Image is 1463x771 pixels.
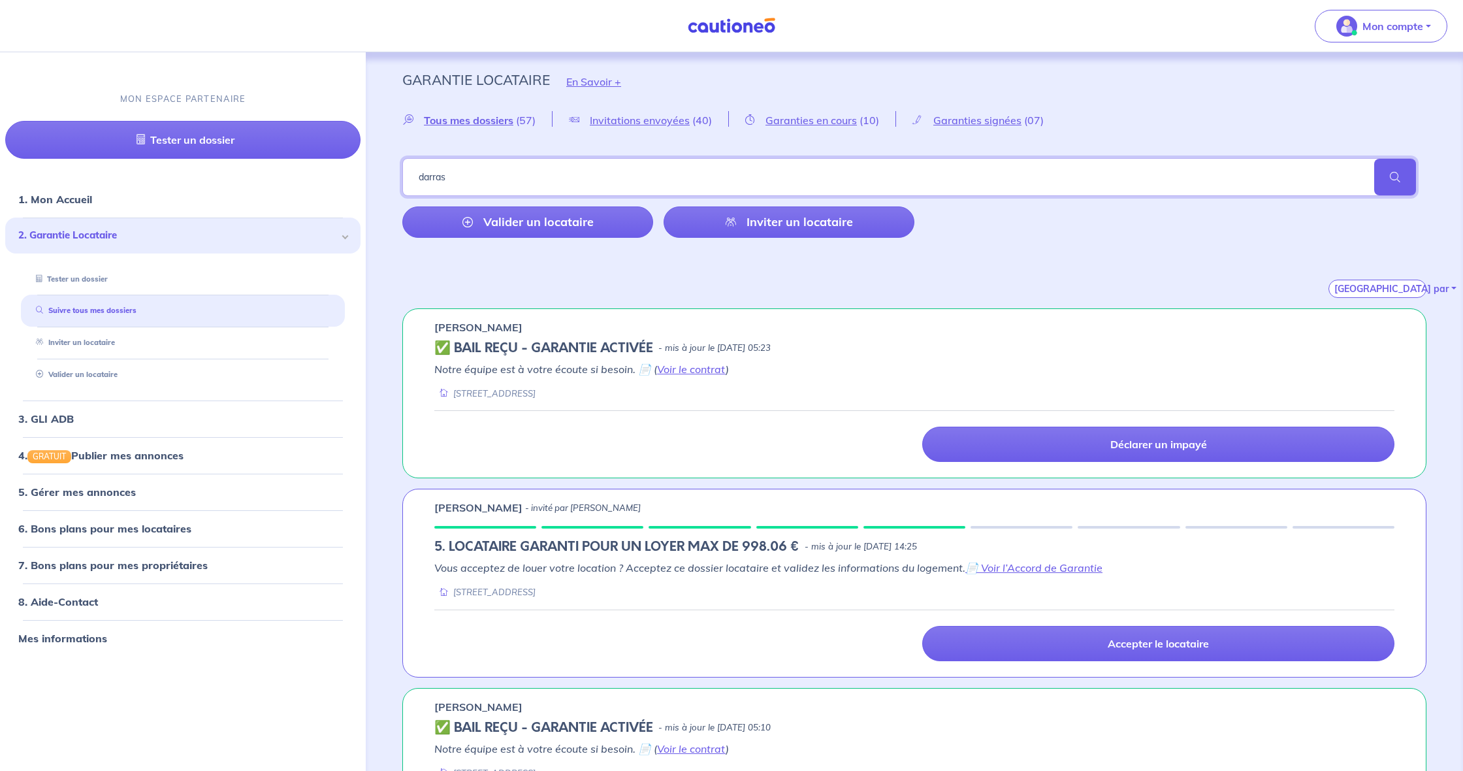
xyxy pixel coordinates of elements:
[1110,438,1207,451] p: Déclarer un impayé
[434,500,522,516] p: [PERSON_NAME]
[402,68,550,91] p: Garantie Locataire
[18,228,338,243] span: 2. Garantie Locataire
[5,406,361,432] div: 3. GLI ADB
[1328,280,1426,298] button: [GEOGRAPHIC_DATA] par
[896,114,1060,126] a: Garanties signées(07)
[18,449,184,462] a: 4.GRATUITPublier mes annonces
[683,18,780,34] img: Cautioneo
[434,699,522,715] p: [PERSON_NAME]
[434,340,1394,356] div: state: CONTRACT-VALIDATED, Context: IN-MANAGEMENT,IS-GL-CAUTION
[657,363,726,376] a: Voir le contrat
[664,206,914,238] a: Inviter un locataire
[434,742,729,755] em: Notre équipe est à votre écoute si besoin. 📄 ( )
[1362,18,1423,34] p: Mon compte
[31,338,115,347] a: Inviter un locataire
[21,364,345,385] div: Valider un locataire
[402,206,653,238] a: Valider un locataire
[965,561,1102,574] a: 📄 Voir l’Accord de Garantie
[424,114,513,127] span: Tous mes dossiers
[5,442,361,468] div: 4.GRATUITPublier mes annonces
[31,370,118,379] a: Valider un locataire
[18,522,191,535] a: 6. Bons plans pour mes locataires
[434,720,653,736] h5: ✅ BAIL REÇU - GARANTIE ACTIVÉE
[5,516,361,542] div: 6. Bons plans pour mes locataires
[525,502,641,515] p: - invité par [PERSON_NAME]
[5,552,361,578] div: 7. Bons plans pour mes propriétaires
[765,114,857,127] span: Garanties en cours
[933,114,1021,127] span: Garanties signées
[434,561,1102,574] em: Vous acceptez de louer votre location ? Acceptez ce dossier locataire et validez les informations...
[553,114,728,126] a: Invitations envoyées(40)
[31,274,108,284] a: Tester un dossier
[434,539,799,555] h5: 5. LOCATAIRE GARANTI POUR UN LOYER MAX DE 998.06 €
[1024,114,1044,127] span: (07)
[434,320,522,335] p: [PERSON_NAME]
[1108,637,1209,650] p: Accepter le locataire
[1336,16,1357,37] img: illu_account_valid_menu.svg
[1374,159,1416,195] span: search
[5,121,361,159] a: Tester un dossier
[434,340,653,356] h5: ✅ BAIL REÇU - GARANTIE ACTIVÉE
[434,363,729,376] em: Notre équipe est à votre écoute si besoin. 📄 ( )
[21,332,345,353] div: Inviter un locataire
[434,586,536,599] div: [STREET_ADDRESS]
[5,479,361,505] div: 5. Gérer mes annonces
[657,742,726,755] a: Voir le contrat
[5,589,361,615] div: 8. Aide-Contact
[550,63,637,101] button: En Savoir +
[860,114,879,127] span: (10)
[516,114,536,127] span: (57)
[692,114,712,127] span: (40)
[434,720,1394,736] div: state: CONTRACT-VALIDATED, Context: IN-MANAGEMENT,IS-GL-CAUTION
[729,114,895,126] a: Garanties en cours(10)
[5,218,361,254] div: 2. Garantie Locataire
[402,114,552,126] a: Tous mes dossiers(57)
[18,485,136,499] a: 5. Gérer mes annonces
[5,625,361,651] div: Mes informations
[21,269,345,290] div: Tester un dossier
[590,114,690,127] span: Invitations envoyées
[658,342,771,355] p: - mis à jour le [DATE] 05:23
[18,632,107,645] a: Mes informations
[18,193,92,206] a: 1. Mon Accueil
[31,306,137,315] a: Suivre tous mes dossiers
[1315,10,1447,42] button: illu_account_valid_menu.svgMon compte
[18,595,98,608] a: 8. Aide-Contact
[434,387,536,400] div: [STREET_ADDRESS]
[805,540,917,553] p: - mis à jour le [DATE] 14:25
[18,412,74,425] a: 3. GLI ADB
[658,721,771,734] p: - mis à jour le [DATE] 05:10
[120,93,246,105] p: MON ESPACE PARTENAIRE
[402,158,1416,196] input: Rechercher par nom / prénom / mail du locataire
[922,427,1394,462] a: Déclarer un impayé
[922,626,1394,661] a: Accepter le locataire
[21,300,345,321] div: Suivre tous mes dossiers
[18,559,208,572] a: 7. Bons plans pour mes propriétaires
[434,539,1394,555] div: state: LANDLORD-CONTACT-IN-PENDING, Context: ,
[5,186,361,212] div: 1. Mon Accueil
